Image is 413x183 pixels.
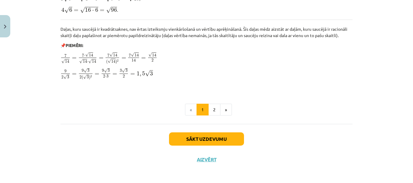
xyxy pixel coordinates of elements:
[104,68,108,73] span: √
[145,70,150,77] span: √
[117,59,119,62] span: 2
[61,76,63,79] span: 2
[106,59,108,64] span: (
[129,53,131,57] span: 7
[87,69,89,72] span: 3
[64,7,69,13] span: √
[85,52,89,57] span: √
[140,74,141,77] span: ,
[208,104,220,116] button: 2
[61,59,65,64] span: √
[125,69,128,72] span: 3
[85,8,91,12] span: 16
[102,69,104,72] span: 9
[87,62,88,63] span: ⋅
[92,10,94,12] span: ⋅
[197,104,209,116] button: 1
[111,8,117,12] span: 96
[106,7,111,13] span: √
[92,60,96,63] span: 14
[74,9,78,12] span: =
[4,25,6,29] img: icon-close-lesson-0947bae3869378f0d4975bcd49f059093ad1ed9edebbc8119c70593378902aed.svg
[60,26,353,39] p: Daļas, kuru saucējā ir kvadrātsaknes, nav ērtas izteiksmju vienkāršošanā un vērtību aprēķināšanā....
[63,75,67,79] span: √
[112,73,117,75] span: =
[95,73,99,75] span: =
[142,71,145,76] span: 5
[87,76,89,79] span: 3
[108,59,111,63] span: √
[88,59,92,64] span: √
[90,75,92,77] span: 2
[89,75,90,80] span: )
[60,42,353,49] p: 📌
[122,57,126,59] span: =
[107,53,109,57] span: 7
[66,43,83,48] b: PIEMĒRI:
[120,69,122,72] span: 3
[108,69,110,72] span: 3
[135,53,139,57] span: 14
[220,104,232,116] button: »
[80,7,85,13] span: √
[100,9,104,12] span: =
[95,8,98,12] span: 6
[82,53,84,57] span: 7
[60,104,353,116] nav: Page navigation example
[64,70,67,73] span: 9
[141,57,146,59] span: =
[137,71,140,76] span: 1
[84,68,87,73] span: √
[84,55,85,56] span: ⋅
[82,75,83,80] span: (
[195,156,218,162] button: Aizvērt
[64,54,67,57] span: 7
[60,6,353,14] p: .
[150,71,153,76] span: 3
[103,75,105,78] span: 2
[61,8,64,12] span: 4
[130,73,135,75] span: =
[80,76,82,79] span: 2
[122,68,125,73] span: √
[67,76,69,79] span: 3
[148,52,152,57] span: √
[111,60,115,63] span: 14
[99,57,103,59] span: =
[151,59,154,62] span: 2
[123,75,125,78] span: 2
[79,59,83,64] span: √
[89,53,93,57] span: 14
[72,73,76,75] span: =
[131,52,135,57] span: √
[115,59,117,64] span: )
[82,69,84,72] span: 9
[109,52,113,57] span: √
[83,60,87,63] span: 14
[113,53,117,57] span: 14
[83,75,87,79] span: √
[132,59,136,62] span: 14
[106,75,109,78] span: 3
[169,132,244,146] button: Sākt uzdevumu
[65,60,69,63] span: 14
[105,76,106,77] span: ⋅
[72,57,76,59] span: =
[69,8,72,12] span: 6
[152,53,156,57] span: 14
